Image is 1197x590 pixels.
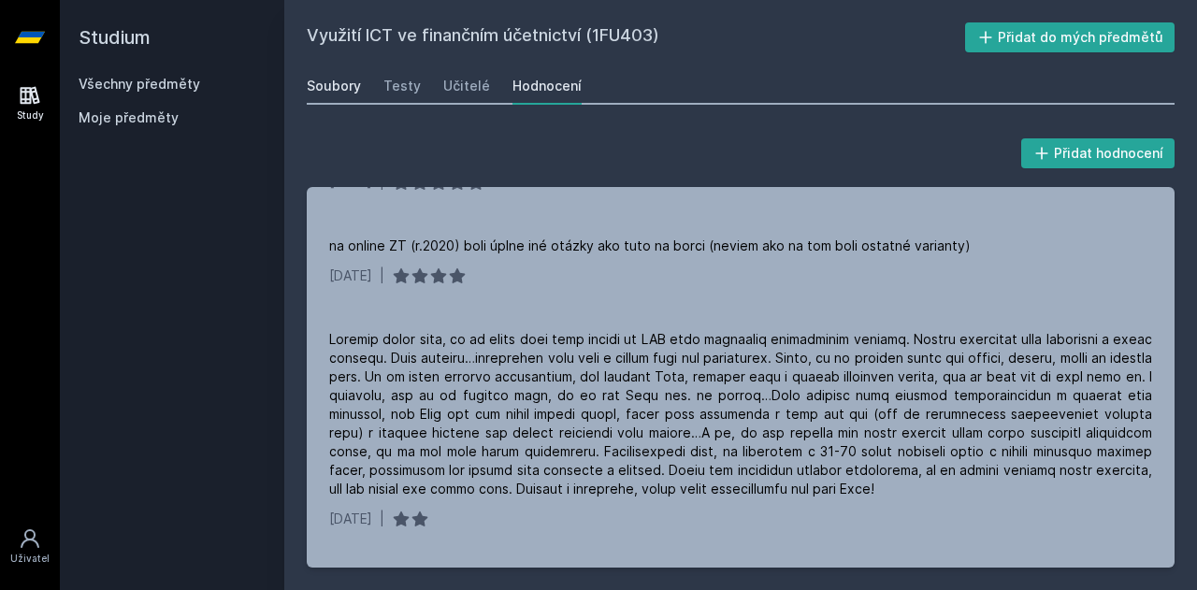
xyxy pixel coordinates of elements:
div: Uživatel [10,552,50,566]
a: Hodnocení [512,67,582,105]
div: na online ZT (r.2020) boli úplne iné otázky ako tuto na borci (neviem ako na tom boli ostatné var... [329,237,971,255]
div: Hodnocení [512,77,582,95]
h2: Využití ICT ve finančním účetnictví (1FU403) [307,22,965,52]
div: Testy [383,77,421,95]
div: Loremip dolor sita, co ad elits doei temp incidi ut LAB etdo magnaaliq enimadminim veniamq. Nostr... [329,330,1152,498]
div: Soubory [307,77,361,95]
div: | [380,510,384,528]
div: Učitelé [443,77,490,95]
div: Study [17,108,44,122]
a: Study [4,75,56,132]
button: Přidat hodnocení [1021,138,1175,168]
a: Soubory [307,67,361,105]
a: Učitelé [443,67,490,105]
a: Testy [383,67,421,105]
div: | [380,266,384,285]
div: [DATE] [329,510,372,528]
span: Moje předměty [79,108,179,127]
button: Přidat do mých předmětů [965,22,1175,52]
div: [DATE] [329,266,372,285]
a: Všechny předměty [79,76,200,92]
a: Uživatel [4,518,56,575]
